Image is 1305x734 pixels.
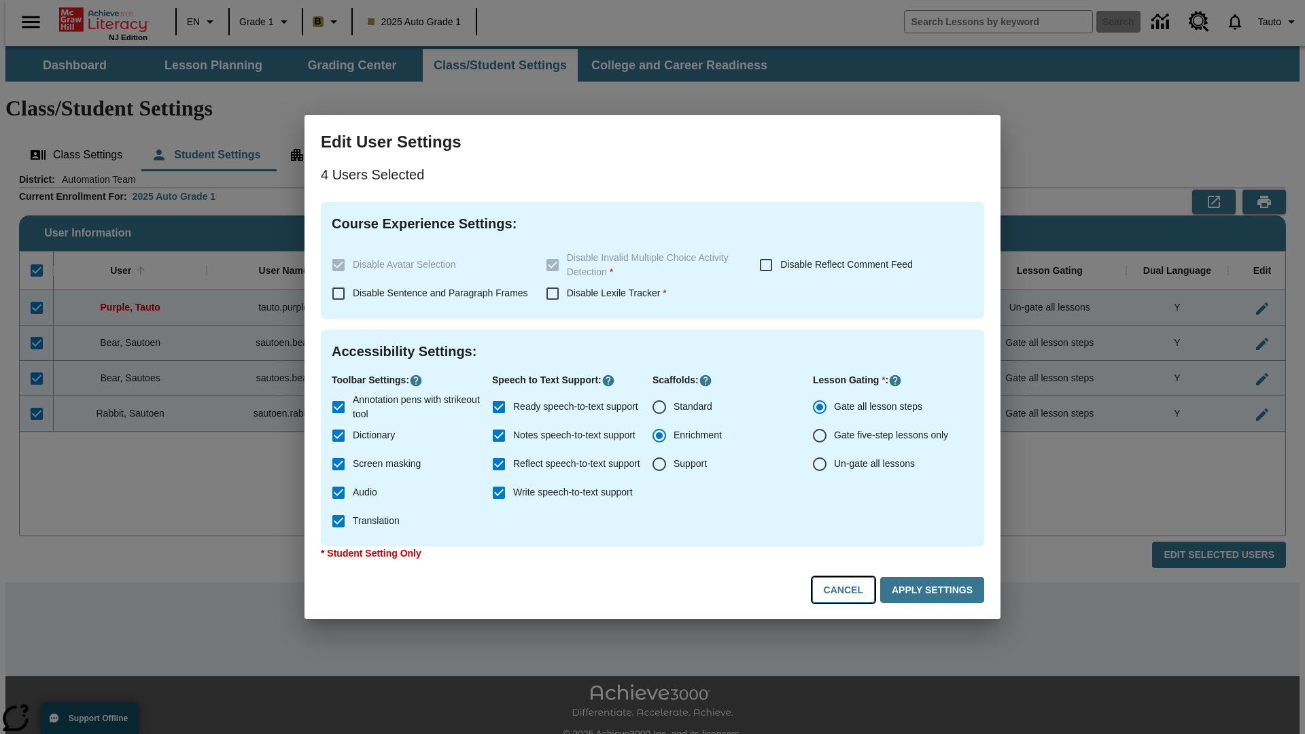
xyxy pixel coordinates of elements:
[353,428,395,442] span: Dictionary
[513,457,640,471] span: Reflect speech-to-text support
[321,546,984,561] p: * Student Setting Only
[780,259,913,270] span: Disable Reflect Comment Feed
[321,164,984,186] p: 4 Users Selected
[674,428,722,442] span: Enrichment
[321,131,984,153] h3: Edit User Settings
[674,457,707,471] span: Support
[888,374,902,387] button: Click here to know more about
[812,577,875,604] button: Cancel
[538,251,749,279] label: These settings are specific to individual classes. To see these settings or make changes, please ...
[353,485,377,500] span: Audio
[513,400,638,414] span: Ready speech-to-text support
[324,251,535,279] label: These settings are specific to individual classes. To see these settings or make changes, please ...
[813,373,973,387] p: Lesson Gating :
[353,514,400,528] span: Translation
[513,485,633,500] span: Write speech-to-text support
[353,287,528,298] span: Disable Sentence and Paragraph Frames
[834,428,948,442] span: Gate five-step lessons only
[353,457,421,471] span: Screen masking
[332,213,973,234] h4: Course Experience Settings :
[353,259,456,270] span: Disable Avatar Selection
[567,252,729,277] span: Disable Invalid Multiple Choice Activity Detection
[513,428,636,442] span: Notes speech-to-text support
[353,393,481,421] span: Annotation pens with strikeout tool
[834,400,922,414] span: Gate all lesson steps
[602,374,615,387] button: Click here to know more about
[674,400,712,414] span: Standard
[880,577,984,604] button: Apply Settings
[492,373,652,387] p: Speech to Text Support :
[332,340,973,362] h4: Accessibility Settings :
[652,373,813,387] p: Scaffolds :
[567,287,667,298] span: Disable Lexile Tracker
[332,373,492,387] p: Toolbar Settings :
[834,457,915,471] span: Un-gate all lessons
[699,374,712,387] button: Click here to know more about
[409,374,423,387] button: Click here to know more about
